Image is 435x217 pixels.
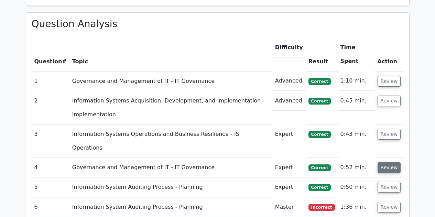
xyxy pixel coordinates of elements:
[308,204,335,211] span: Incorrect
[308,78,331,85] span: Correct
[308,184,331,191] span: Correct
[32,124,69,158] td: 3
[308,98,331,105] span: Correct
[338,158,375,177] td: 0:52 min.
[69,124,272,158] td: Information Systems Operations and Business Resilience - IS Operations
[32,91,69,124] td: 2
[338,124,375,144] td: 0:43 min.
[69,38,272,71] th: Topic
[34,58,62,65] span: Question
[272,38,306,57] th: Difficulty
[338,177,375,197] td: 0:50 min.
[32,197,69,217] td: 6
[308,164,331,171] span: Correct
[378,162,401,173] button: Review
[338,91,375,111] td: 0:45 min.
[69,158,272,177] td: Governance and Management of IT - IT Governance
[306,38,338,71] th: Result
[32,158,69,177] td: 4
[375,38,404,71] th: Action
[32,71,69,91] td: 1
[378,202,401,213] button: Review
[272,91,306,111] td: Advanced
[338,197,375,217] td: 1:36 min.
[378,182,401,193] button: Review
[32,38,69,71] th: #
[32,177,69,197] td: 5
[272,197,306,217] td: Master
[69,71,272,91] td: Governance and Management of IT - IT Governance
[69,91,272,124] td: Information Systems Acquisition, Development, and Implementation - Implementation
[378,129,401,140] button: Review
[308,131,331,138] span: Correct
[69,177,272,197] td: Information System Auditing Process - Planning
[272,124,306,144] td: Expert
[378,96,401,106] button: Review
[338,71,375,91] td: 1:10 min.
[32,18,404,30] h3: Question Analysis
[69,197,272,217] td: Information System Auditing Process - Planning
[272,71,306,91] td: Advanced
[272,158,306,177] td: Expert
[338,38,375,71] th: Time Spent
[272,177,306,197] td: Expert
[378,76,401,87] button: Review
